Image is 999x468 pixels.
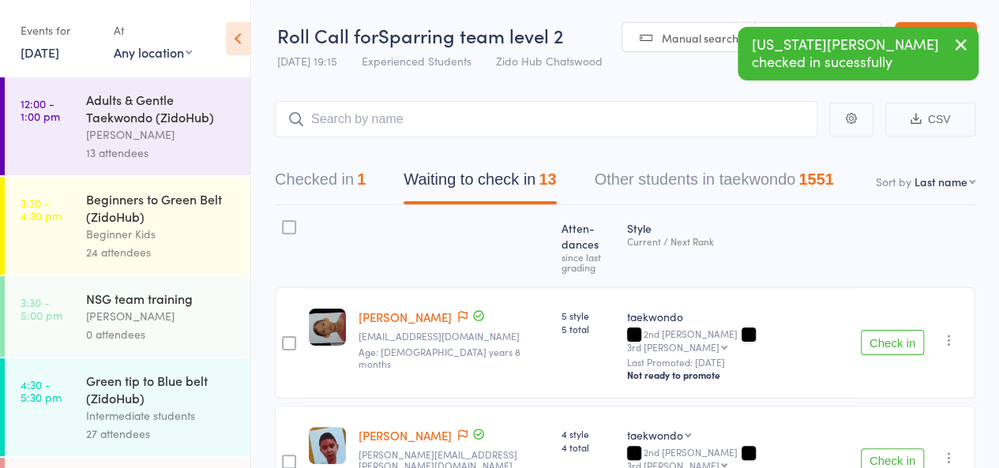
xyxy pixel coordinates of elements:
[555,212,621,280] div: Atten­dances
[359,427,452,444] a: [PERSON_NAME]
[885,103,975,137] button: CSV
[86,225,237,243] div: Beginner Kids
[359,309,452,325] a: [PERSON_NAME]
[86,372,237,406] div: Green tip to Blue belt (ZidoHub)
[738,27,978,80] div: [US_STATE][PERSON_NAME] checked in sucessfully
[86,190,237,225] div: Beginners to Green Belt (ZidoHub)
[114,43,192,61] div: Any location
[561,427,614,440] span: 4 style
[275,163,366,204] button: Checked in1
[5,276,250,357] a: 3:30 -5:00 pmNSG team training[PERSON_NAME]0 attendees
[277,53,337,69] span: [DATE] 19:15
[5,358,250,456] a: 4:30 -5:30 pmGreen tip to Blue belt (ZidoHub)Intermediate students27 attendees
[627,328,848,352] div: 2nd [PERSON_NAME]
[86,307,237,325] div: [PERSON_NAME]
[914,174,967,189] div: Last name
[5,177,250,275] a: 3:30 -4:30 pmBeginners to Green Belt (ZidoHub)Beginner Kids24 attendees
[309,427,346,464] img: image1527603596.png
[627,357,848,368] small: Last Promoted: [DATE]
[404,163,556,204] button: Waiting to check in13
[876,174,911,189] label: Sort by
[895,22,977,54] a: Exit roll call
[86,243,237,261] div: 24 attendees
[21,43,59,61] a: [DATE]
[86,125,237,144] div: [PERSON_NAME]
[309,309,346,346] img: image1542060487.png
[277,22,378,48] span: Roll Call for
[539,170,556,188] div: 13
[21,17,98,43] div: Events for
[662,30,738,46] span: Manual search
[798,170,834,188] div: 1551
[595,163,834,204] button: Other students in taekwondo1551
[496,53,603,69] span: Zido Hub Chatswood
[627,342,719,352] div: 3rd [PERSON_NAME]
[21,296,62,321] time: 3:30 - 5:00 pm
[627,369,848,381] div: Not ready to promote
[86,290,237,307] div: NSG team training
[275,101,817,137] input: Search by name
[627,427,683,443] div: taekwondo
[86,406,237,425] div: Intermediate students
[86,425,237,443] div: 27 attendees
[5,77,250,175] a: 12:00 -1:00 pmAdults & Gentle Taekwondo (ZidoHub)[PERSON_NAME]13 attendees
[21,197,62,222] time: 3:30 - 4:30 pm
[86,91,237,125] div: Adults & Gentle Taekwondo (ZidoHub)
[362,53,471,69] span: Experienced Students
[86,325,237,343] div: 0 attendees
[359,345,520,369] span: Age: [DEMOGRAPHIC_DATA] years 8 months
[561,440,614,454] span: 4 total
[114,17,192,43] div: At
[378,22,564,48] span: Sparring team level 2
[86,144,237,162] div: 13 attendees
[861,330,924,355] button: Check in
[627,309,848,324] div: taekwondo
[621,212,854,280] div: Style
[21,378,62,403] time: 4:30 - 5:30 pm
[357,170,366,188] div: 1
[561,322,614,335] span: 5 total
[627,236,848,246] div: Current / Next Rank
[561,309,614,322] span: 5 style
[21,97,60,122] time: 12:00 - 1:00 pm
[359,331,549,342] small: lylabby@hotmail.com
[561,252,614,272] div: since last grading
